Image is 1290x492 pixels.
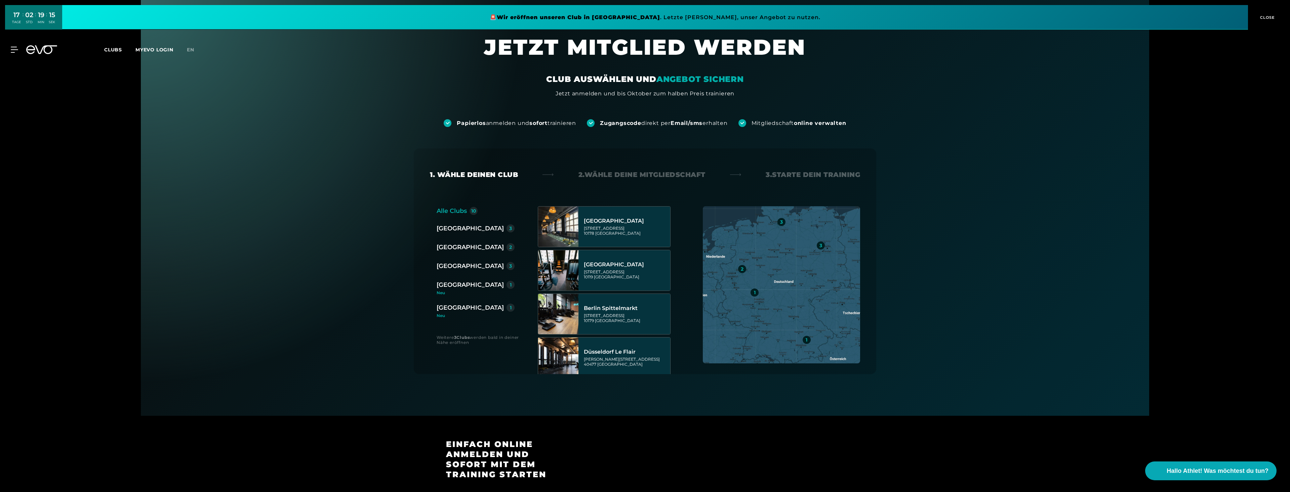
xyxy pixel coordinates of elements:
span: Hallo Athlet! Was möchtest du tun? [1167,466,1268,476]
div: 2. Wähle deine Mitgliedschaft [578,170,706,179]
div: : [35,11,36,29]
div: : [46,11,47,29]
div: TAGE [12,20,21,25]
span: en [187,47,194,53]
div: STD [25,20,33,25]
div: 1. Wähle deinen Club [430,170,518,179]
div: Neu [437,291,520,295]
div: [GEOGRAPHIC_DATA] [584,261,668,268]
div: [GEOGRAPHIC_DATA] [584,218,668,224]
div: 3 [819,243,822,248]
div: [PERSON_NAME][STREET_ADDRESS] 40477 [GEOGRAPHIC_DATA] [584,357,668,367]
button: CLOSE [1248,5,1285,30]
div: Neu [437,314,515,318]
div: 3 [509,226,512,231]
div: 2 [741,267,743,271]
a: MYEVO LOGIN [135,47,173,53]
strong: Papierlos [457,120,486,126]
div: 1 [806,338,807,342]
div: MIN [38,20,44,25]
strong: Email/sms [671,120,702,126]
div: 1 [510,282,512,287]
div: 17 [12,10,21,20]
span: CLOSE [1258,14,1275,20]
button: Hallo Athlet! Was möchtest du tun? [1145,461,1277,480]
div: anmelden und trainieren [457,120,576,127]
div: [GEOGRAPHIC_DATA] [437,303,504,312]
div: Mitgliedschaft [752,120,846,127]
div: 15 [49,10,55,20]
h3: Einfach online anmelden und sofort mit dem Training starten [446,439,566,480]
em: ANGEBOT SICHERN [656,74,744,84]
div: Düsseldorf Le Flair [584,349,668,355]
div: [STREET_ADDRESS] 10119 [GEOGRAPHIC_DATA] [584,269,668,279]
div: 1 [510,305,512,310]
strong: online verwalten [794,120,846,126]
div: 02 [25,10,33,20]
div: [STREET_ADDRESS] 10178 [GEOGRAPHIC_DATA] [584,226,668,236]
div: Berlin Spittelmarkt [584,305,668,312]
strong: sofort [529,120,548,126]
strong: Clubs [456,335,470,340]
span: Clubs [104,47,122,53]
div: [GEOGRAPHIC_DATA] [437,224,504,233]
img: Düsseldorf Le Flair [538,338,578,378]
div: 3 [780,220,783,224]
img: Berlin Rosenthaler Platz [538,250,578,290]
strong: 3 [454,335,457,340]
a: Clubs [104,46,135,53]
div: 3. Starte dein Training [766,170,860,179]
div: 10 [471,209,476,213]
div: [GEOGRAPHIC_DATA] [437,261,504,271]
div: 3 [509,264,512,268]
img: Berlin Alexanderplatz [538,207,578,247]
div: [GEOGRAPHIC_DATA] [437,280,504,289]
div: [STREET_ADDRESS] 10179 [GEOGRAPHIC_DATA] [584,313,668,323]
div: CLUB AUSWÄHLEN UND [546,74,743,85]
div: Weitere werden bald in deiner Nähe eröffnen [437,335,524,345]
strong: Zugangscode [600,120,641,126]
div: 19 [38,10,44,20]
img: map [703,206,860,363]
div: Jetzt anmelden und bis Oktober zum halben Preis trainieren [556,90,734,98]
div: : [23,11,24,29]
div: direkt per erhalten [600,120,727,127]
div: SEK [49,20,55,25]
div: 1 [754,290,756,295]
img: Berlin Spittelmarkt [538,294,578,334]
div: Alle Clubs [437,206,467,216]
div: 2 [509,245,512,250]
div: [GEOGRAPHIC_DATA] [437,242,504,252]
a: en [187,46,202,54]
